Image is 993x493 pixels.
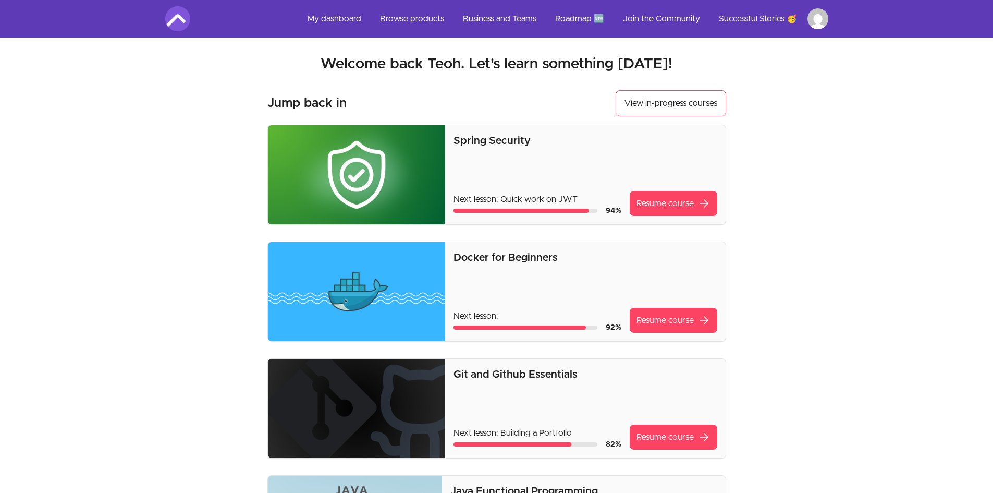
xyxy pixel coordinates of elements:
[268,125,446,224] img: Product image for Spring Security
[453,367,717,382] p: Git and Github Essentials
[455,6,545,31] a: Business and Teams
[453,442,597,447] div: Course progress
[453,193,621,206] p: Next lesson: Quick work on JWT
[807,8,828,29] img: Profile image for Teoh
[453,134,717,148] p: Spring Security
[299,6,828,31] nav: Main
[615,6,708,31] a: Join the Community
[299,6,370,31] a: My dashboard
[698,197,710,210] span: arrow_forward
[268,242,446,341] img: Product image for Docker for Beginners
[268,359,446,458] img: Product image for Git and Github Essentials
[165,6,190,31] img: Amigoscode logo
[453,250,717,265] p: Docker for Beginners
[698,314,710,327] span: arrow_forward
[547,6,612,31] a: Roadmap 🆕
[453,326,597,330] div: Course progress
[372,6,452,31] a: Browse products
[630,425,717,450] a: Resume coursearrow_forward
[710,6,805,31] a: Successful Stories 🥳
[453,310,621,322] p: Next lesson:
[606,324,621,331] span: 92 %
[453,209,597,213] div: Course progress
[630,191,717,216] a: Resume coursearrow_forward
[616,90,726,116] a: View in-progress courses
[630,308,717,333] a: Resume coursearrow_forward
[606,441,621,448] span: 82 %
[698,431,710,443] span: arrow_forward
[453,427,621,439] p: Next lesson: Building a Portfolio
[165,55,828,74] h2: Welcome back Teoh. Let's learn something [DATE]!
[606,207,621,214] span: 94 %
[267,95,347,112] h3: Jump back in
